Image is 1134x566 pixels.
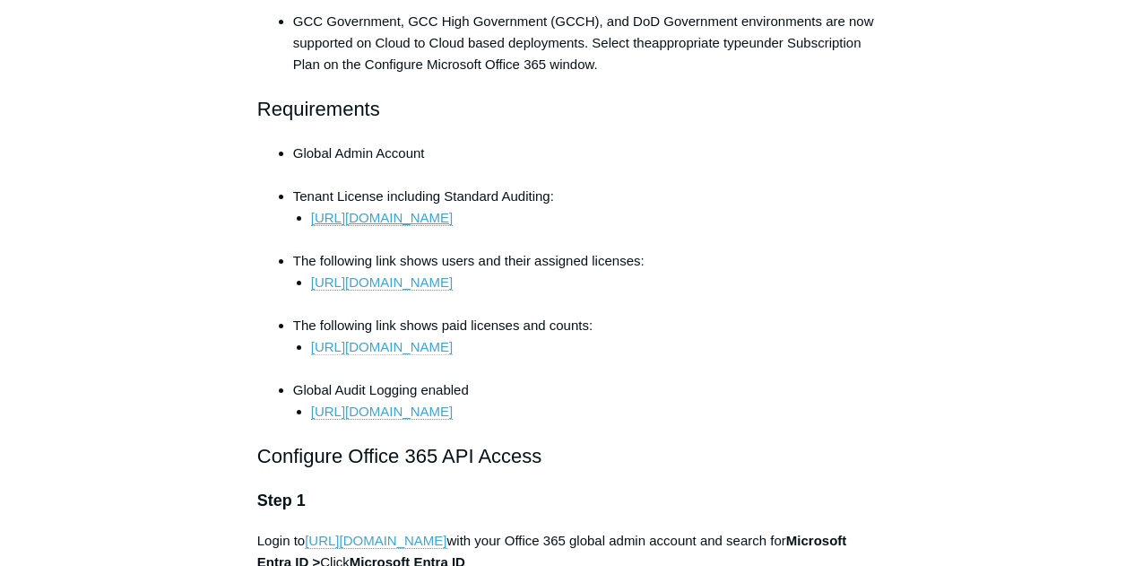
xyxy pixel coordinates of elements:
[257,488,877,514] h3: Step 1
[305,533,446,549] a: [URL][DOMAIN_NAME]
[293,315,877,379] li: The following link shows paid licenses and counts:
[257,440,877,472] h2: Configure Office 365 API Access
[311,339,453,355] a: [URL][DOMAIN_NAME]
[293,13,874,50] span: GCC Government, GCC High Government (GCCH), and DoD Government environments are now supported on ...
[293,186,877,250] li: Tenant License including Standard Auditing:
[311,210,453,226] a: [URL][DOMAIN_NAME]
[257,93,877,125] h2: Requirements
[652,35,749,50] span: appropriate type
[311,274,453,291] a: [URL][DOMAIN_NAME]
[311,404,453,420] a: [URL][DOMAIN_NAME]
[293,379,877,422] li: Global Audit Logging enabled
[293,35,861,72] span: under Subscription Plan on the Configure Microsoft Office 365 window.
[293,250,877,315] li: The following link shows users and their assigned licenses:
[293,143,877,186] li: Global Admin Account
